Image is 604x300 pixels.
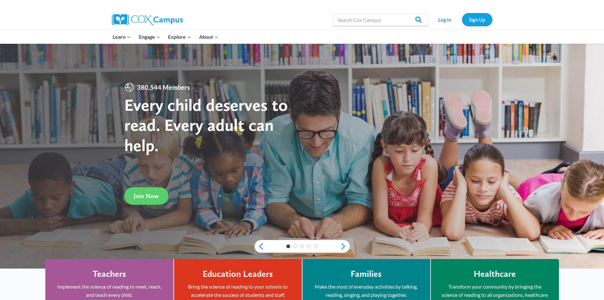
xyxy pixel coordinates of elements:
[286,244,290,248] a: 1
[113,33,131,41] span: Learn
[312,283,421,299] p: Make the most of everyday activities by talking, reading, singing, and playing together.
[300,244,304,248] a: 3
[255,240,350,253] div: content slider buttons
[168,33,191,41] span: Explore
[333,13,428,26] input: Search Cox Campus
[255,243,264,250] a: previous
[124,187,168,205] a: Join Now
[124,95,288,155] strong: Every child deserves to read. Every adult can help.
[314,244,318,248] a: 5
[112,14,183,25] img: Cox Campus
[184,283,292,299] p: Bring the science of reading to your schools to accelerate the success of students and staff.
[139,33,160,41] span: Engage
[351,269,382,279] h4: Families
[55,283,164,299] p: Implement the science of reading to meet, reach, and teach every child.
[307,244,311,248] a: 4
[431,13,492,26] nav: Secondary Navigation
[462,13,492,26] a: Sign Up
[431,13,459,26] a: Log In
[134,82,192,92] span: 380,544 Members
[134,192,159,200] span: Join Now
[93,269,126,279] h4: Teachers
[474,269,516,279] h4: Healthcare
[109,30,222,43] nav: Primary Navigation
[203,269,273,279] h4: Education Leaders
[293,244,297,248] a: 2
[199,33,218,41] span: About
[340,243,350,250] a: next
